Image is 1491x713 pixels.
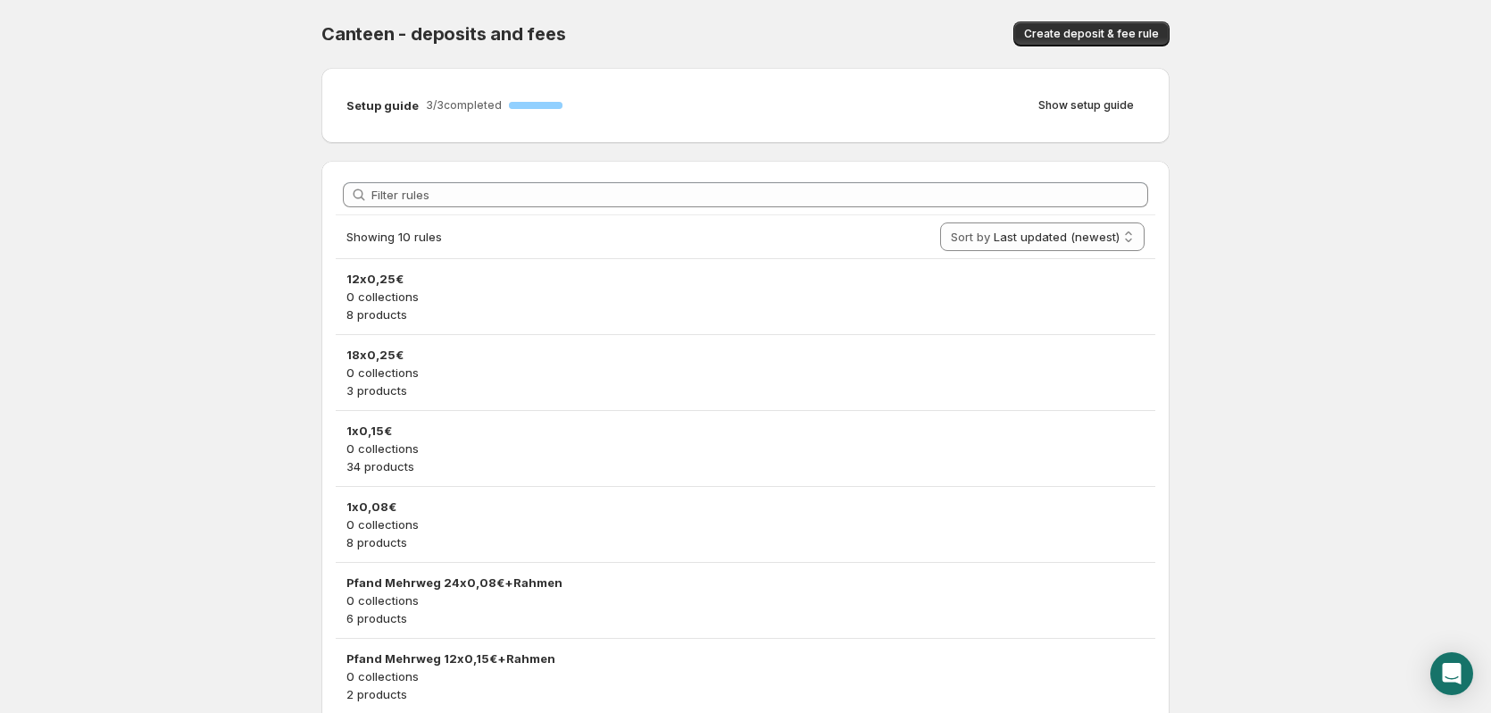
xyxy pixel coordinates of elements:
[346,574,1145,591] h3: Pfand Mehrweg 24x0,08€+Rahmen
[346,498,1145,516] h3: 1x0,08€
[346,609,1145,627] p: 6 products
[426,98,502,113] p: 3 / 3 completed
[1430,652,1473,695] div: Open Intercom Messenger
[346,685,1145,703] p: 2 products
[346,230,442,244] span: Showing 10 rules
[1028,93,1145,118] button: Show setup guide
[346,650,1145,667] h3: Pfand Mehrweg 12x0,15€+Rahmen
[346,422,1145,440] h3: 1x0,15€
[346,306,1145,323] p: 8 products
[371,182,1148,207] input: Filter rules
[346,96,419,114] p: Setup guide
[346,346,1145,364] h3: 18x0,25€
[321,23,566,45] span: Canteen - deposits and fees
[346,457,1145,475] p: 34 products
[1024,27,1159,41] span: Create deposit & fee rule
[346,270,1145,288] h3: 12x0,25€
[1038,98,1134,113] span: Show setup guide
[346,591,1145,609] p: 0 collections
[346,382,1145,399] p: 3 products
[346,440,1145,457] p: 0 collections
[346,288,1145,306] p: 0 collections
[346,533,1145,551] p: 8 products
[346,516,1145,533] p: 0 collections
[346,364,1145,382] p: 0 collections
[346,667,1145,685] p: 0 collections
[1013,21,1170,46] button: Create deposit & fee rule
